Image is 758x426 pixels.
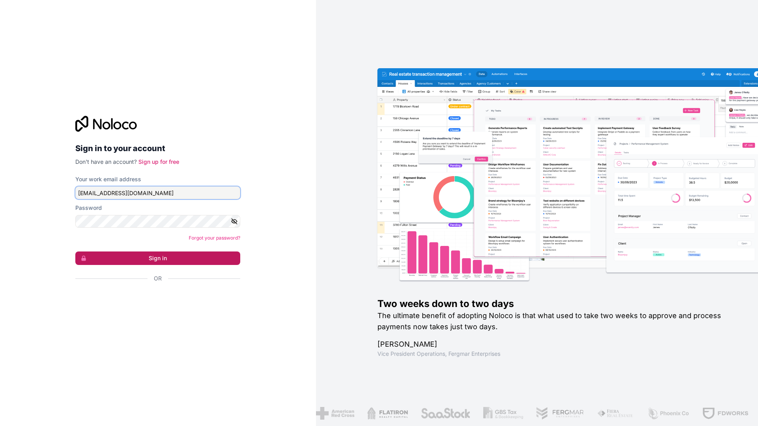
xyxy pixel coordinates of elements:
iframe: Sign in with Google Button [71,291,238,309]
input: Email address [75,186,240,199]
img: /assets/phoenix-BREaitsQ.png [647,407,690,420]
h1: Vice President Operations , Fergmar Enterprises [377,350,733,358]
button: Sign in [75,251,240,265]
img: /assets/saastock-C6Zbiodz.png [421,407,471,420]
a: Forgot your password? [189,235,240,241]
img: /assets/fergmar-CudnrXN5.png [536,407,584,420]
label: Password [75,204,102,212]
img: /assets/gbstax-C-GtDUiK.png [483,407,524,420]
span: Don't have an account? [75,158,137,165]
img: /assets/fiera-fwj2N5v4.png [597,407,634,420]
span: Or [154,274,162,282]
img: /assets/american-red-cross-BAupjrZR.png [316,407,354,420]
input: Password [75,215,240,228]
a: Sign up for free [138,158,179,165]
h2: Sign in to your account [75,141,240,155]
h2: The ultimate benefit of adopting Noloco is that what used to take two weeks to approve and proces... [377,310,733,332]
h1: [PERSON_NAME] [377,339,733,350]
label: Your work email address [75,175,141,183]
img: /assets/flatiron-C8eUkumj.png [367,407,408,420]
img: /assets/fdworks-Bi04fVtw.png [702,407,748,420]
h1: Two weeks down to two days [377,297,733,310]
